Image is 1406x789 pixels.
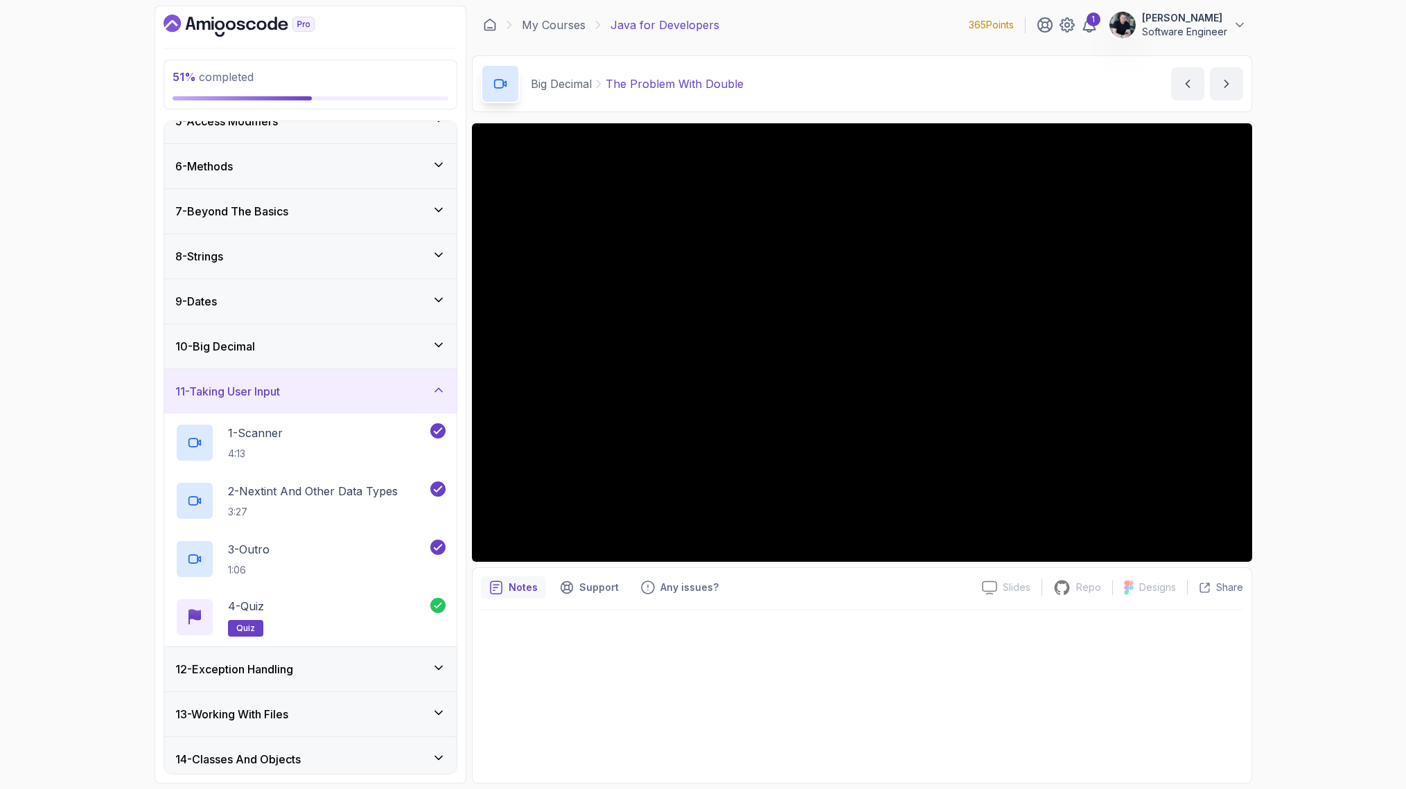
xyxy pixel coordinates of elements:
h3: 7 - Beyond The Basics [175,203,288,220]
iframe: 1 - The Problem With double [472,123,1252,562]
h3: 8 - Strings [175,248,223,265]
p: The Problem With Double [606,76,744,92]
span: completed [173,70,254,84]
a: Dashboard [483,18,497,32]
p: Software Engineer [1142,25,1227,39]
button: 11-Taking User Input [164,369,457,414]
p: Repo [1076,580,1101,594]
button: 6-Methods [164,144,457,188]
button: Share [1187,580,1243,594]
p: [PERSON_NAME] [1142,11,1227,25]
button: 1-Scanner4:13 [175,423,446,462]
button: 10-Big Decimal [164,324,457,369]
button: notes button [481,576,546,599]
span: quiz [236,623,255,634]
p: Designs [1139,580,1176,594]
h3: 12 - Exception Handling [175,661,293,677]
button: 4-Quizquiz [175,598,446,637]
h3: 14 - Classes And Objects [175,751,301,768]
h3: 10 - Big Decimal [175,338,255,355]
p: Notes [509,580,538,594]
h3: 5 - Access Modifiers [175,113,278,130]
p: 3 - Outro [228,541,270,558]
button: Support button [552,576,627,599]
p: 4:13 [228,447,283,461]
p: 365 Points [969,18,1014,32]
span: 51 % [173,70,196,84]
button: previous content [1171,67,1204,100]
p: Share [1216,580,1243,594]
button: 2-Nextint And Other Data Types3:27 [175,481,446,520]
button: next content [1210,67,1243,100]
p: Java for Developers [610,17,719,33]
h3: 13 - Working With Files [175,706,288,722]
p: 1 - Scanner [228,425,283,441]
a: Dashboard [164,15,346,37]
p: 1:06 [228,563,270,577]
p: 3:27 [228,505,398,519]
h3: 6 - Methods [175,158,233,175]
p: 2 - Nextint And Other Data Types [228,483,398,499]
button: 5-Access Modifiers [164,99,457,143]
button: Feedback button [633,576,727,599]
p: Support [579,580,619,594]
p: 4 - Quiz [228,598,264,614]
a: 1 [1081,17,1098,33]
h3: 9 - Dates [175,293,217,310]
p: Big Decimal [531,76,592,92]
p: Any issues? [660,580,719,594]
button: 14-Classes And Objects [164,737,457,781]
a: My Courses [522,17,586,33]
p: Slides [1003,580,1030,594]
div: 1 [1087,12,1100,26]
img: user profile image [1109,12,1136,38]
button: 13-Working With Files [164,692,457,736]
button: 9-Dates [164,279,457,323]
button: user profile image[PERSON_NAME]Software Engineer [1109,11,1247,39]
button: 3-Outro1:06 [175,540,446,578]
button: 7-Beyond The Basics [164,189,457,233]
button: 8-Strings [164,234,457,278]
button: 12-Exception Handling [164,647,457,691]
h3: 11 - Taking User Input [175,383,280,400]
